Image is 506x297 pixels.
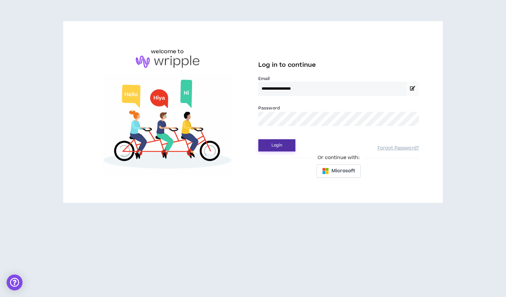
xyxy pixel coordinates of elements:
[378,145,419,151] a: Forgot Password?
[313,154,364,161] span: Or continue with:
[136,56,199,68] img: logo-brand.png
[151,48,184,56] h6: welcome to
[317,164,361,178] button: Microsoft
[87,74,248,176] img: Welcome to Wripple
[331,167,355,175] span: Microsoft
[258,61,316,69] span: Log in to continue
[258,139,295,151] button: Login
[258,76,419,82] label: Email
[7,275,23,290] div: Open Intercom Messenger
[258,105,280,111] label: Password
